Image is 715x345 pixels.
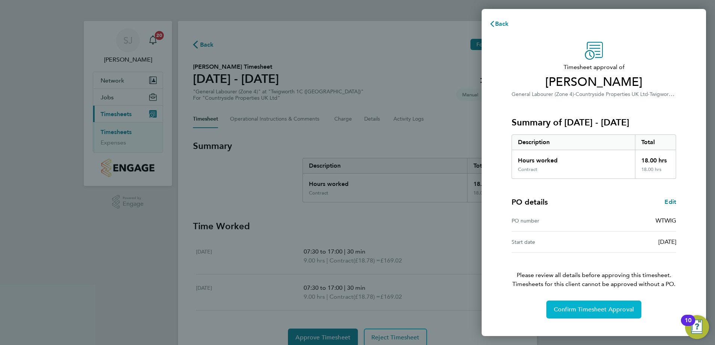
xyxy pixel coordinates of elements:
[554,306,634,313] span: Confirm Timesheet Approval
[574,91,576,97] span: ·
[512,116,676,128] h3: Summary of [DATE] - [DATE]
[512,197,548,207] h4: PO details
[665,198,676,206] a: Edit
[512,237,594,246] div: Start date
[518,167,537,172] div: Contract
[546,301,641,318] button: Confirm Timesheet Approval
[635,150,676,167] div: 18.00 hrs
[594,237,676,246] div: [DATE]
[512,150,635,167] div: Hours worked
[512,63,676,72] span: Timesheet approval of
[685,315,709,339] button: Open Resource Center, 10 new notifications
[665,198,676,205] span: Edit
[512,135,635,150] div: Description
[635,167,676,178] div: 18.00 hrs
[635,135,676,150] div: Total
[503,253,685,289] p: Please review all details before approving this timesheet.
[512,216,594,225] div: PO number
[656,217,676,224] span: WTWIG
[503,280,685,289] span: Timesheets for this client cannot be approved without a PO.
[648,91,650,97] span: ·
[482,16,516,31] button: Back
[685,320,691,330] div: 10
[576,91,648,97] span: Countryside Properties UK Ltd
[512,75,676,90] span: [PERSON_NAME]
[495,20,509,27] span: Back
[512,91,574,97] span: General Labourer (Zone 4)
[512,134,676,179] div: Summary of 18 - 24 Aug 2025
